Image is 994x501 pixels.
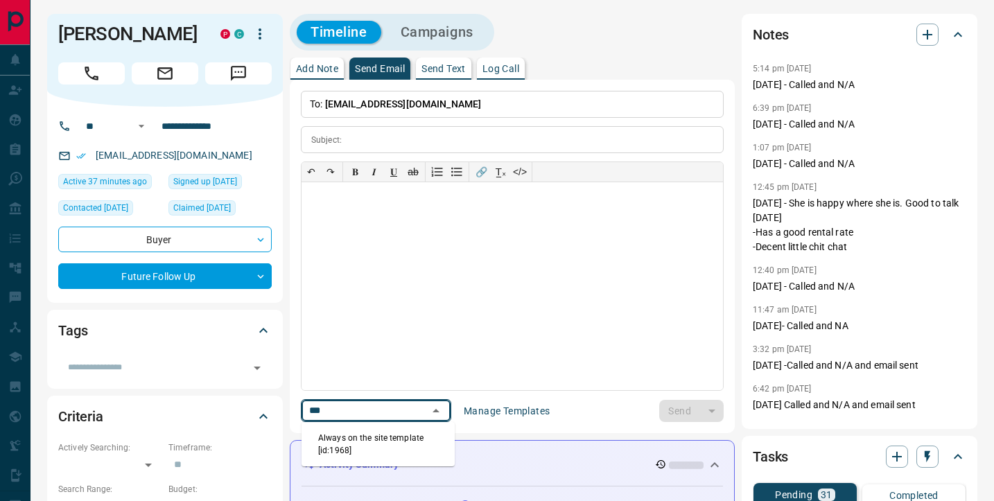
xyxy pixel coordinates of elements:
[753,196,966,254] p: [DATE] - She is happy where she is. Good to talk [DATE] -Has a good rental rate -Decent little ch...
[384,162,403,182] button: 𝐔
[296,64,338,73] p: Add Note
[58,483,162,495] p: Search Range:
[297,21,381,44] button: Timeline
[753,305,817,315] p: 11:47 am [DATE]
[889,491,939,500] p: Completed
[63,175,147,188] span: Active 37 minutes ago
[510,162,530,182] button: </>
[426,401,446,421] button: Close
[365,162,384,182] button: 𝑰
[390,166,397,177] span: 𝐔
[173,201,231,215] span: Claimed [DATE]
[775,490,812,500] p: Pending
[58,400,272,433] div: Criteria
[321,162,340,182] button: ↷
[753,398,966,412] p: [DATE] Called and N/A and email sent
[428,162,447,182] button: Numbered list
[355,64,405,73] p: Send Email
[753,117,966,132] p: [DATE] - Called and N/A
[96,150,252,161] a: [EMAIL_ADDRESS][DOMAIN_NAME]
[58,200,162,220] div: Mon Jan 24 2022
[421,64,466,73] p: Send Text
[455,400,558,422] button: Manage Templates
[205,62,272,85] span: Message
[58,174,162,193] div: Wed Aug 13 2025
[220,29,230,39] div: property.ca
[168,200,272,220] div: Thu Feb 25 2021
[753,103,812,113] p: 6:39 pm [DATE]
[301,91,724,118] p: To:
[753,265,817,275] p: 12:40 pm [DATE]
[753,64,812,73] p: 5:14 pm [DATE]
[753,157,966,171] p: [DATE] - Called and N/A
[302,452,723,477] div: Activity Summary
[408,166,419,177] s: ab
[753,319,966,333] p: [DATE]- Called and NA
[753,182,817,192] p: 12:45 pm [DATE]
[753,18,966,51] div: Notes
[491,162,510,182] button: T̲ₓ
[403,162,423,182] button: ab
[753,143,812,152] p: 1:07 pm [DATE]
[58,441,162,454] p: Actively Searching:
[133,118,150,134] button: Open
[753,446,788,468] h2: Tasks
[302,428,455,461] li: Always on the site template [id:1968]
[482,64,519,73] p: Log Call
[168,483,272,495] p: Budget:
[753,344,812,354] p: 3:32 pm [DATE]
[821,490,832,500] p: 31
[345,162,365,182] button: 𝐁
[58,62,125,85] span: Call
[387,21,487,44] button: Campaigns
[168,174,272,193] div: Thu Feb 25 2021
[659,400,724,422] div: split button
[753,440,966,473] div: Tasks
[63,201,128,215] span: Contacted [DATE]
[58,405,103,428] h2: Criteria
[471,162,491,182] button: 🔗
[58,319,87,342] h2: Tags
[753,384,812,394] p: 6:42 pm [DATE]
[168,441,272,454] p: Timeframe:
[76,151,86,161] svg: Email Verified
[58,227,272,252] div: Buyer
[325,98,482,109] span: [EMAIL_ADDRESS][DOMAIN_NAME]
[753,358,966,373] p: [DATE] -Called and N/A and email sent
[132,62,198,85] span: Email
[447,162,467,182] button: Bullet list
[311,134,342,146] p: Subject:
[302,162,321,182] button: ↶
[58,23,200,45] h1: [PERSON_NAME]
[247,358,267,378] button: Open
[753,24,789,46] h2: Notes
[753,78,966,92] p: [DATE] - Called and N/A
[753,279,966,294] p: [DATE] - Called and N/A
[173,175,237,188] span: Signed up [DATE]
[58,314,272,347] div: Tags
[58,263,272,289] div: Future Follow Up
[234,29,244,39] div: condos.ca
